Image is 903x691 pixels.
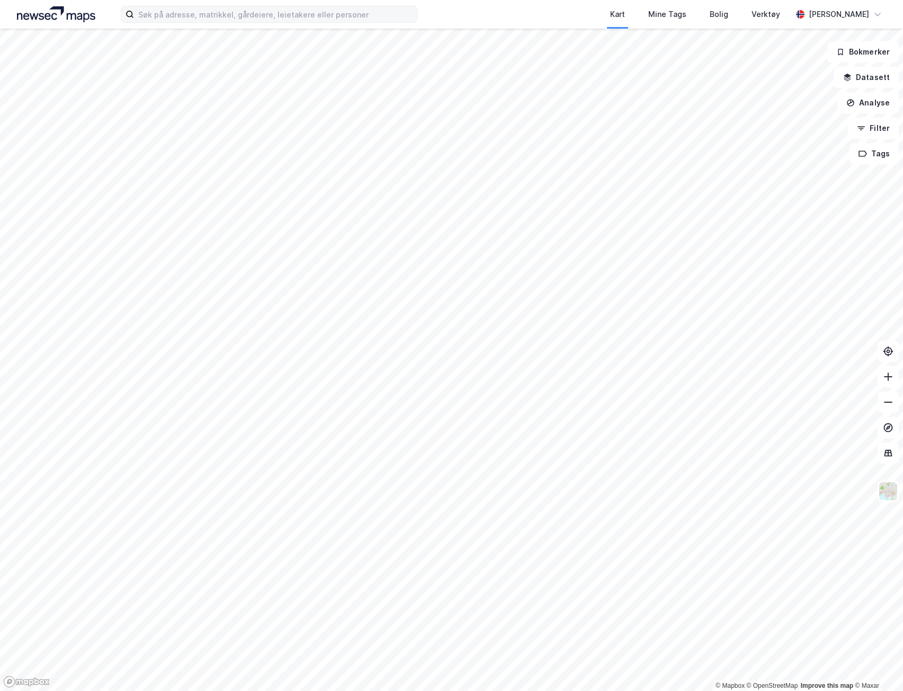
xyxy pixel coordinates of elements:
a: Improve this map [801,682,853,689]
img: logo.a4113a55bc3d86da70a041830d287a7e.svg [17,6,95,22]
a: OpenStreetMap [747,682,798,689]
button: Analyse [837,92,899,113]
a: Mapbox homepage [3,676,50,688]
div: [PERSON_NAME] [809,8,869,21]
button: Bokmerker [827,41,899,63]
button: Tags [850,143,899,164]
img: Z [878,481,898,501]
button: Filter [848,118,899,139]
div: Kontrollprogram for chat [850,640,903,691]
input: Søk på adresse, matrikkel, gårdeiere, leietakere eller personer [134,6,417,22]
iframe: Chat Widget [850,640,903,691]
button: Datasett [834,67,899,88]
a: Mapbox [716,682,745,689]
div: Kart [610,8,625,21]
div: Verktøy [752,8,780,21]
div: Mine Tags [648,8,686,21]
div: Bolig [710,8,728,21]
